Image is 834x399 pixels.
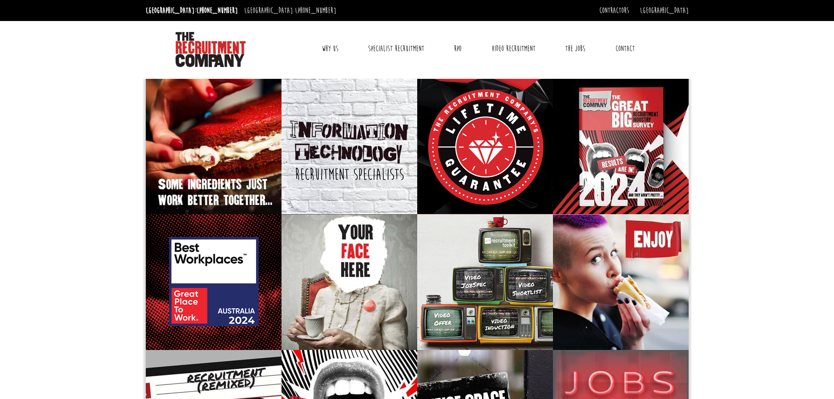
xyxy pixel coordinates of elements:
[197,6,238,15] a: [PHONE_NUMBER]
[144,4,240,18] li: [GEOGRAPHIC_DATA]:
[609,38,641,60] a: Contact
[362,38,431,60] a: Specialist Recruitment
[599,6,629,15] a: Contractors
[559,38,592,60] a: The Jobs
[242,4,338,18] li: [GEOGRAPHIC_DATA]:
[295,6,336,15] a: [PHONE_NUMBER]
[640,6,689,15] a: [GEOGRAPHIC_DATA]
[447,38,468,60] a: RPO
[485,38,542,60] a: Video Recruitment
[315,38,345,60] a: Why Us
[176,32,246,67] img: The Recruitment Company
